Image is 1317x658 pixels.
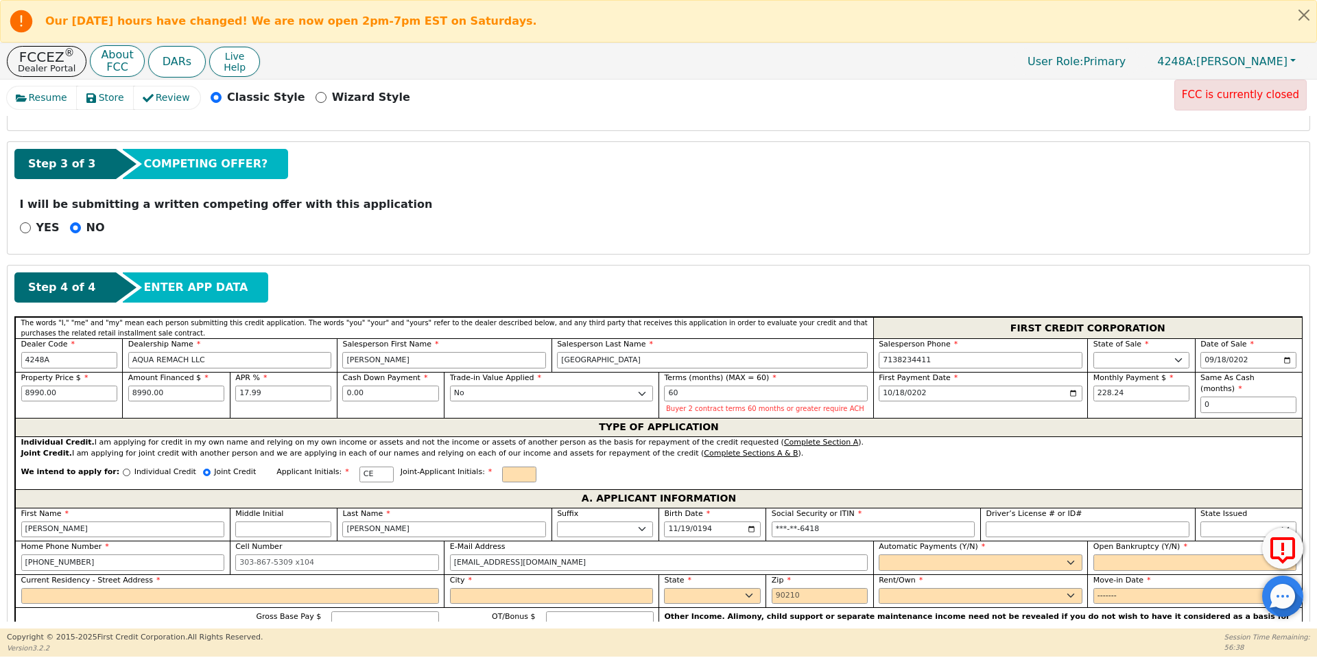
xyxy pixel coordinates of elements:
b: Our [DATE] hours have changed! We are now open 2pm-7pm EST on Saturdays. [45,14,537,27]
span: Amount Financed $ [128,373,209,382]
span: Trade-in Value Applied [450,373,541,382]
span: Automatic Payments (Y/N) [879,542,985,551]
span: First Name [21,509,69,518]
span: Applicant Initials: [276,467,349,476]
span: Middle Initial [235,509,283,518]
p: NO [86,220,105,236]
span: Driver’s License # or ID# [986,509,1082,518]
span: [PERSON_NAME] [1157,55,1288,68]
span: APR % [235,373,267,382]
span: All Rights Reserved. [187,633,263,642]
div: I am applying for credit in my own name and relying on my own income or assets and not the income... [21,437,1297,449]
span: FCC is currently closed [1182,89,1299,101]
span: Monthly Payment $ [1093,373,1174,382]
span: ENTER APP DATA [143,279,248,296]
span: Salesperson Last Name [557,340,653,349]
span: Dealership Name [128,340,201,349]
span: Last Name [342,509,390,518]
input: 303-867-5309 x104 [21,554,225,571]
strong: Joint Credit. [21,449,72,458]
span: We intend to apply for: [21,467,120,489]
input: 90210 [772,588,868,604]
button: Close alert [1292,1,1316,29]
p: Wizard Style [332,89,410,106]
span: Zip [772,576,791,585]
span: Property Price $ [21,373,88,382]
input: YYYY-MM-DD [1093,588,1297,604]
span: State Issued [1200,509,1247,518]
span: Date of Sale [1200,340,1254,349]
p: Joint Credit [214,467,256,478]
button: Report Error to FCC [1262,528,1303,569]
span: Salesperson Phone [879,340,958,349]
span: Birth Date [664,509,710,518]
span: Rent/Own [879,576,923,585]
span: TYPE OF APPLICATION [599,419,719,436]
span: Store [99,91,124,105]
p: Primary [1014,48,1139,75]
span: Dealer Code [21,340,75,349]
p: Other Income. Alimony, child support or separate maintenance income need not be revealed if you d... [665,611,1297,634]
p: Classic Style [227,89,305,106]
span: Resume [29,91,67,105]
p: Version 3.2.2 [7,643,263,653]
span: A. APPLICANT INFORMATION [582,490,736,508]
p: About [101,49,133,60]
span: Terms (months) (MAX = 60) [664,373,769,382]
span: Home Phone Number [21,542,109,551]
u: Complete Sections A & B [704,449,798,458]
span: FIRST CREDIT CORPORATION [1010,319,1165,337]
span: Move-in Date [1093,576,1151,585]
span: State of Sale [1093,340,1149,349]
span: 4248A: [1157,55,1196,68]
sup: ® [64,47,75,59]
span: Gross Base Pay $ [257,612,322,621]
a: User Role:Primary [1014,48,1139,75]
a: 4248A:[PERSON_NAME] [1143,51,1310,72]
input: YYYY-MM-DD [879,386,1082,402]
input: 303-867-5309 x104 [879,352,1082,368]
span: State [664,576,691,585]
span: Cash Down Payment [342,373,427,382]
span: City [450,576,472,585]
p: 56:38 [1224,642,1310,653]
p: FCCEZ [18,50,75,64]
p: Session Time Remaining: [1224,632,1310,642]
p: I will be submitting a written competing offer with this application [20,196,1298,213]
p: FCC [101,62,133,73]
input: 0 [1200,397,1296,413]
button: DARs [148,46,206,78]
span: Joint-Applicant Initials: [401,467,493,476]
input: 303-867-5309 x104 [235,554,439,571]
button: Store [77,86,134,109]
span: Social Security or ITIN [772,509,862,518]
p: Dealer Portal [18,64,75,73]
span: Current Residency - Street Address [21,576,161,585]
span: Cell Number [235,542,282,551]
span: Step 4 of 4 [28,279,95,296]
a: FCCEZ®Dealer Portal [7,46,86,77]
p: Individual Credit [134,467,196,478]
button: Resume [7,86,78,109]
input: xx.xx% [235,386,331,402]
span: User Role : [1028,55,1083,68]
button: Review [134,86,200,109]
p: Buyer 2 contract terms 60 months or greater require ACH [666,405,866,412]
button: AboutFCC [90,45,144,78]
button: LiveHelp [209,47,260,77]
span: Salesperson First Name [342,340,438,349]
div: The words "I," "me" and "my" mean each person submitting this credit application. The words "you"... [15,317,873,338]
span: Live [224,51,246,62]
span: Same As Cash (months) [1200,373,1255,394]
span: COMPETING OFFER? [143,156,268,172]
u: Complete Section A [784,438,858,447]
span: Suffix [557,509,578,518]
div: I am applying for joint credit with another person and we are applying in each of our names and r... [21,448,1297,460]
input: YYYY-MM-DD [664,521,760,538]
span: First Payment Date [879,373,958,382]
input: 000-00-0000 [772,521,975,538]
span: E-Mail Address [450,542,506,551]
span: Review [156,91,190,105]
